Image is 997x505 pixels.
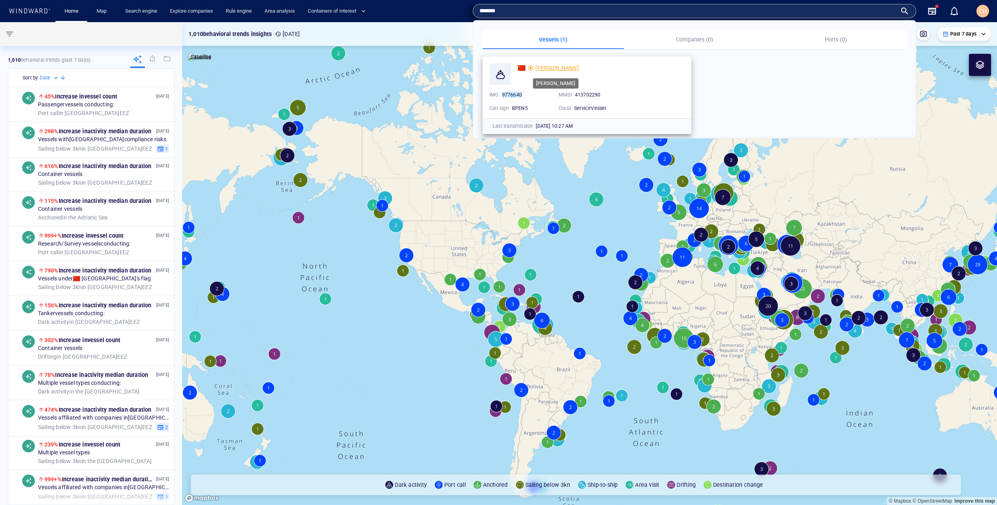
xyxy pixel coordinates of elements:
p: Drifting [677,480,696,490]
div: Date [40,74,60,82]
p: 1,010 behavioral trends insights [188,29,272,39]
canvas: Map [182,22,997,505]
span: [DATE] 10:27 AM [536,123,573,129]
p: Dark activity [395,480,427,490]
span: 790% [44,267,59,274]
img: satellite [188,54,211,62]
p: [DATE] [156,301,169,309]
span: Container vessels [38,171,82,178]
a: Area analysis [261,4,298,18]
span: Sailing below 3kn [38,179,82,185]
p: Past 7 days [950,30,976,38]
span: Vessels affiliated with companies in [GEOGRAPHIC_DATA] [38,414,169,422]
p: Last transmission [493,123,533,130]
span: 78% [44,372,55,378]
span: Increase in vessel count [44,93,117,100]
span: Increase in activity median duration [44,302,152,308]
span: Container vessels [38,206,82,213]
div: ServiceVessel [574,105,622,112]
a: Search engine [122,4,160,18]
span: 302% [44,337,59,343]
strong: 1,010 [8,57,21,63]
span: in the [GEOGRAPHIC_DATA] [38,388,139,395]
a: Explore companies [167,4,216,18]
p: Companies (0) [629,35,761,44]
span: in [GEOGRAPHIC_DATA] EEZ [38,318,140,325]
span: in the [GEOGRAPHIC_DATA] [38,458,152,465]
p: Call sign [489,105,509,112]
span: 45% [44,93,55,100]
button: 2 [156,423,169,431]
span: in [GEOGRAPHIC_DATA] EEZ [38,110,129,117]
span: CH [979,8,987,14]
span: in [GEOGRAPHIC_DATA] EEZ [38,424,152,431]
span: Increase in activity median duration [44,372,148,378]
span: Sailing below 3kn [38,145,82,151]
span: in [GEOGRAPHIC_DATA] EEZ [38,179,152,186]
p: [DATE] [156,475,169,483]
a: Home [61,4,82,18]
span: [PERSON_NAME] [535,65,579,71]
p: [DATE] [156,267,169,274]
p: [DATE] [156,162,169,170]
h6: Date [40,74,50,82]
span: Increase in activity median duration [44,407,152,413]
span: Anchored [38,214,63,220]
span: Port call [38,110,59,116]
mark: 9776640 [502,92,522,98]
h6: Sort by [23,74,38,82]
p: MMSI [559,91,572,98]
span: 999+% [44,233,62,239]
span: Increase in vessel count [44,233,124,239]
button: Containers of interest [304,4,373,18]
a: Rule engine [223,4,255,18]
span: Container vessels [38,345,82,352]
p: Satellite [190,52,211,62]
p: Port call [444,480,466,490]
p: Area visit [635,480,659,490]
span: in [GEOGRAPHIC_DATA] EEZ [38,249,129,256]
p: behavioral trends (Past 7 days) [8,57,90,64]
span: Increase in activity median duration [44,163,152,169]
p: Sailing below 3kn [525,480,570,490]
button: Map [90,4,116,18]
span: Drifting [38,353,57,359]
p: [DATE] [156,441,169,448]
p: Vessels (1) [487,35,619,44]
p: [DATE] [156,406,169,413]
span: Vessels under [GEOGRAPHIC_DATA] 's flag [38,275,151,282]
span: 413702290 [575,92,601,98]
a: Map feedback [954,498,995,504]
p: Class [559,105,571,112]
button: Home [59,4,84,18]
span: Sailing below 3kn [38,458,82,464]
span: 239% [44,441,59,448]
button: 1 [156,144,169,153]
div: Moderate risk due to suspected military affiliation [527,65,534,71]
button: CH [975,3,991,19]
span: 115% [44,198,59,204]
span: Tanker vessels conducting: [38,310,105,317]
span: 1 [164,145,168,152]
span: 474% [44,407,59,413]
span: Increase in activity median duration [44,267,152,274]
p: Destination change [713,480,763,490]
span: Increase in activity median duration [44,128,152,134]
span: Vessels with [GEOGRAPHIC_DATA] compliance risks [38,136,166,143]
p: [DATE] [275,29,300,39]
a: Map [93,4,112,18]
span: 999+% [44,476,62,482]
p: [DATE] [156,197,169,204]
span: 2 [164,424,168,431]
span: Increase in vessel count [44,441,120,448]
p: [DATE] [156,93,169,100]
span: Multiple vessel types conducting: [38,380,121,387]
p: [DATE] [156,127,169,135]
span: in the Adriatic Sea [38,214,108,221]
span: 298% [44,128,59,134]
span: Increase in activity median duration [44,476,155,482]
